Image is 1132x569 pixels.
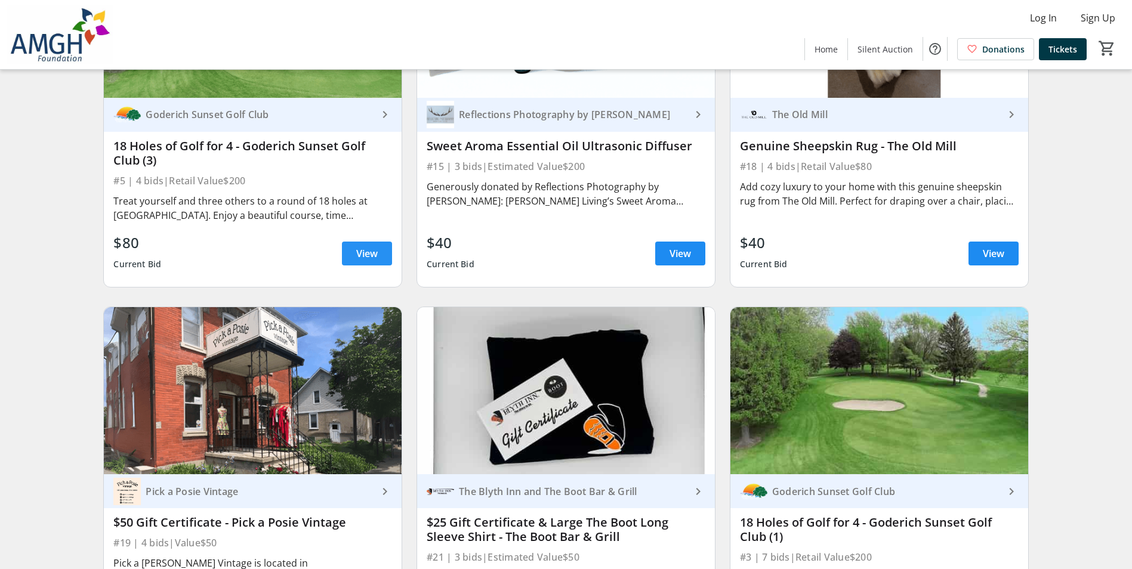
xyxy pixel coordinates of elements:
[454,109,691,120] div: Reflections Photography by [PERSON_NAME]
[1004,107,1019,122] mat-icon: keyboard_arrow_right
[104,474,402,508] a: Pick a Posie VintagePick a Posie Vintage
[113,172,392,189] div: #5 | 4 bids | Retail Value $200
[655,242,705,265] a: View
[1020,8,1066,27] button: Log In
[417,98,715,132] a: Reflections Photography by Natasha CollingReflections Photography by [PERSON_NAME]
[378,484,392,499] mat-icon: keyboard_arrow_right
[427,232,474,253] div: $40
[767,485,1004,497] div: Goderich Sunset Golf Club
[957,38,1034,60] a: Donations
[104,98,402,132] a: Goderich Sunset Golf ClubGoderich Sunset Golf Club
[113,194,392,222] div: Treat yourself and three others to a round of 18 holes at [GEOGRAPHIC_DATA]. Enjoy a beautiful co...
[848,38,923,60] a: Silent Auction
[691,484,705,499] mat-icon: keyboard_arrow_right
[113,232,161,253] div: $80
[740,515,1019,544] div: 18 Holes of Golf for 4 - Goderich Sunset Golf Club (1)
[104,307,402,475] img: $50 Gift Certificate - Pick a Posie Vintage
[982,43,1025,55] span: Donations
[740,101,767,128] img: The Old Mill
[113,534,392,551] div: #19 | 4 bids | Value $50
[427,515,705,544] div: $25 Gift Certificate & Large The Boot Long Sleeve Shirt - The Boot Bar & Grill
[740,549,1019,565] div: #3 | 7 bids | Retail Value $200
[767,109,1004,120] div: The Old Mill
[113,139,392,168] div: 18 Holes of Golf for 4 - Goderich Sunset Golf Club (3)
[815,43,838,55] span: Home
[858,43,913,55] span: Silent Auction
[417,307,715,475] img: $25 Gift Certificate & Large The Boot Long Sleeve Shirt - The Boot Bar & Grill
[1004,484,1019,499] mat-icon: keyboard_arrow_right
[141,485,378,497] div: Pick a Posie Vintage
[417,474,715,508] a: The Blyth Inn and The Boot Bar & GrillThe Blyth Inn and The Boot Bar & Grill
[740,158,1019,175] div: #18 | 4 bids | Retail Value $80
[805,38,847,60] a: Home
[113,101,141,128] img: Goderich Sunset Golf Club
[740,253,788,275] div: Current Bid
[427,180,705,208] div: Generously donated by Reflections Photography by [PERSON_NAME]: [PERSON_NAME] Living’s Sweet Arom...
[1081,11,1115,25] span: Sign Up
[983,246,1004,261] span: View
[427,139,705,153] div: Sweet Aroma Essential Oil Ultrasonic Diffuser
[113,253,161,275] div: Current Bid
[730,307,1028,475] img: 18 Holes of Golf for 4 - Goderich Sunset Golf Club (1)
[427,158,705,175] div: #15 | 3 bids | Estimated Value $200
[113,478,141,505] img: Pick a Posie Vintage
[1096,38,1118,59] button: Cart
[1071,8,1125,27] button: Sign Up
[1039,38,1087,60] a: Tickets
[427,549,705,565] div: #21 | 3 bids | Estimated Value $50
[427,101,454,128] img: Reflections Photography by Natasha Colling
[7,5,113,64] img: Alexandra Marine & General Hospital Foundation's Logo
[730,474,1028,508] a: Goderich Sunset Golf ClubGoderich Sunset Golf Club
[378,107,392,122] mat-icon: keyboard_arrow_right
[113,515,392,530] div: $50 Gift Certificate - Pick a Posie Vintage
[968,242,1019,265] a: View
[427,478,454,505] img: The Blyth Inn and The Boot Bar & Grill
[740,232,788,253] div: $40
[740,139,1019,153] div: Genuine Sheepskin Rug - The Old Mill
[1048,43,1077,55] span: Tickets
[691,107,705,122] mat-icon: keyboard_arrow_right
[454,485,691,497] div: The Blyth Inn and The Boot Bar & Grill
[356,246,378,261] span: View
[740,478,767,505] img: Goderich Sunset Golf Club
[427,253,474,275] div: Current Bid
[342,242,392,265] a: View
[740,180,1019,208] div: Add cozy luxury to your home with this genuine sheepskin rug from The Old Mill. Perfect for drapi...
[730,98,1028,132] a: The Old Mill The Old Mill
[923,37,947,61] button: Help
[1030,11,1057,25] span: Log In
[670,246,691,261] span: View
[141,109,378,120] div: Goderich Sunset Golf Club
